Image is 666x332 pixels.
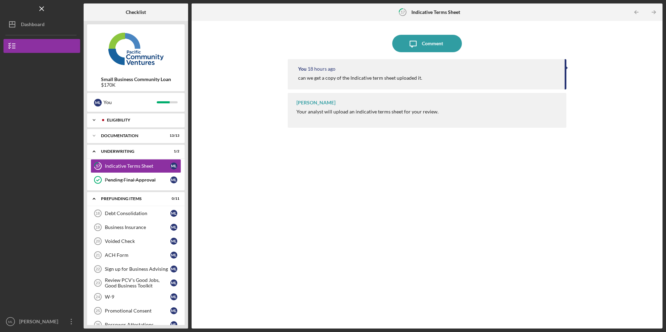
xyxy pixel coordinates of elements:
[296,100,335,105] div: [PERSON_NAME]
[96,281,100,285] tspan: 23
[96,295,100,299] tspan: 24
[3,17,80,31] button: Dashboard
[91,159,181,173] a: 17Indicative Terms SheetML
[91,276,181,290] a: 23Review PCV's Good Jobs, Good Business ToolkitML
[105,308,170,314] div: Promotional Consent
[96,267,100,271] tspan: 22
[170,307,177,314] div: M L
[91,248,181,262] a: 21ACH FormML
[95,211,100,215] tspan: 18
[3,315,80,329] button: ML[PERSON_NAME]
[298,66,307,72] div: You
[296,109,439,114] div: Your analyst will upload an indicative terms sheet for your review.
[170,224,177,231] div: M L
[96,164,100,168] tspan: 17
[8,320,13,324] text: ML
[401,10,405,14] tspan: 17
[101,82,171,88] div: $170K
[170,252,177,259] div: M L
[91,304,181,318] a: 25Promotional ConsentML
[91,173,181,187] a: Pending Final ApprovalML
[91,318,181,332] a: 26Borrower AttestationsML
[167,197,179,201] div: 0 / 11
[95,225,100,229] tspan: 19
[392,35,462,52] button: Comment
[91,206,181,220] a: 18Debt ConsolidationML
[170,163,177,169] div: M L
[101,149,162,153] div: Underwriting
[105,177,170,183] div: Pending Final Approval
[170,238,177,245] div: M L
[91,262,181,276] a: 22Sign up for Business AdvisingML
[298,75,422,81] div: can we get a copy of the Indicative term sheet uploaded it.
[101,134,162,138] div: Documentation
[167,149,179,153] div: 1 / 2
[105,224,170,230] div: Business Insurance
[105,211,170,216] div: Debt Consolidation
[91,234,181,248] a: 20Voided CheckML
[411,9,460,15] b: Indicative Terms Sheet
[170,321,177,328] div: M L
[170,176,177,183] div: M L
[101,197,162,201] div: Prefunding Items
[170,293,177,300] div: M L
[105,294,170,300] div: W-9
[105,252,170,258] div: ACH Form
[103,96,157,108] div: You
[96,239,100,243] tspan: 20
[101,77,171,82] b: Small Business Community Loan
[167,134,179,138] div: 13 / 13
[21,17,45,33] div: Dashboard
[91,220,181,234] a: 19Business InsuranceML
[96,253,100,257] tspan: 21
[105,277,170,288] div: Review PCV's Good Jobs, Good Business Toolkit
[105,266,170,272] div: Sign up for Business Advising
[96,309,100,313] tspan: 25
[170,279,177,286] div: M L
[91,290,181,304] a: 24W-9ML
[105,322,170,327] div: Borrower Attestations
[105,163,170,169] div: Indicative Terms Sheet
[170,266,177,272] div: M L
[308,66,335,72] time: 2025-09-15 22:33
[87,28,185,70] img: Product logo
[96,323,100,327] tspan: 26
[422,35,443,52] div: Comment
[105,238,170,244] div: Voided Check
[170,210,177,217] div: M L
[107,118,176,122] div: Eligibility
[126,9,146,15] b: Checklist
[17,315,63,330] div: [PERSON_NAME]
[94,99,102,106] div: M L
